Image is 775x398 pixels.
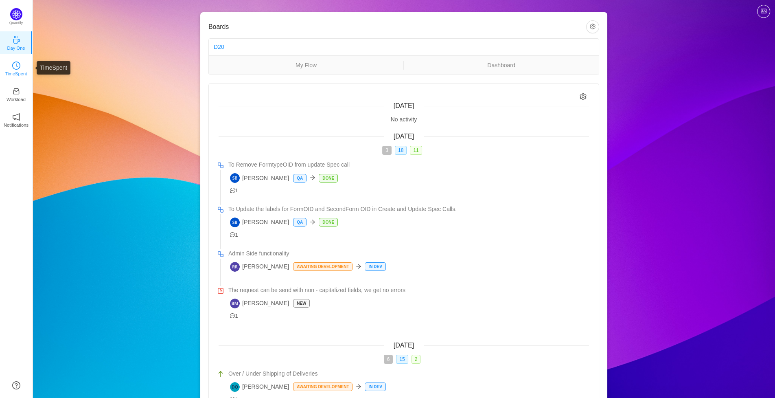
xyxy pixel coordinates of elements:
[394,133,414,140] span: [DATE]
[12,113,20,121] i: icon: notification
[293,299,309,307] p: New
[208,23,586,31] h3: Boards
[12,38,20,46] a: icon: coffeeDay One
[12,64,20,72] a: icon: clock-circleTimeSpent
[12,87,20,95] i: icon: inbox
[228,369,589,378] a: Over / Under Shipping of Deliveries
[356,384,361,389] i: icon: arrow-right
[365,383,385,391] p: In Dev
[319,174,337,182] p: Done
[230,262,240,272] img: RR
[12,36,20,44] i: icon: coffee
[293,218,306,226] p: QA
[228,161,350,169] span: To Remove FormtypeOID from update Spec call
[410,146,422,155] span: 11
[356,264,361,269] i: icon: arrow-right
[12,90,20,98] a: icon: inboxWorkload
[228,205,457,213] span: To Update the labels for FormOID and SecondForm OID in Create and Update Spec Calls.
[319,218,337,226] p: Done
[293,174,306,182] p: QA
[228,161,589,169] a: To Remove FormtypeOID from update Spec call
[230,188,238,194] span: 1
[394,342,414,349] span: [DATE]
[230,382,289,392] span: [PERSON_NAME]
[228,249,289,258] span: Admin Side functionality
[310,219,315,225] i: icon: arrow-right
[230,313,235,319] i: icon: message
[310,175,315,180] i: icon: arrow-right
[214,44,224,50] a: D20
[230,262,289,272] span: [PERSON_NAME]
[412,355,421,364] span: 2
[228,286,405,295] span: The request can be send with non - capitalized fields, we get no errors
[230,173,240,183] img: SB
[580,93,587,100] i: icon: setting
[395,146,407,155] span: 18
[230,188,235,193] i: icon: message
[394,102,414,109] span: [DATE]
[230,173,289,183] span: [PERSON_NAME]
[7,96,26,103] p: Workload
[230,313,238,319] span: 1
[396,355,408,364] span: 15
[230,232,235,237] i: icon: message
[757,5,770,18] button: icon: picture
[293,263,352,270] p: Awaiting Development
[10,8,22,20] img: Quantify
[230,299,240,308] img: BM
[365,263,385,270] p: In Dev
[404,61,599,70] a: Dashboard
[219,115,589,124] div: No activity
[228,369,317,378] span: Over / Under Shipping of Deliveries
[209,61,403,70] a: My Flow
[230,218,240,227] img: SB
[230,232,238,238] span: 1
[5,70,27,77] p: TimeSpent
[230,299,289,308] span: [PERSON_NAME]
[7,44,25,52] p: Day One
[12,115,20,123] a: icon: notificationNotifications
[228,249,589,258] a: Admin Side functionality
[586,20,599,33] button: icon: setting
[4,121,28,129] p: Notifications
[12,62,20,70] i: icon: clock-circle
[230,218,289,227] span: [PERSON_NAME]
[230,382,240,392] img: DO
[12,381,20,389] a: icon: question-circle
[382,146,392,155] span: 3
[384,355,393,364] span: 6
[293,383,352,391] p: Awaiting Development
[228,205,589,213] a: To Update the labels for FormOID and SecondForm OID in Create and Update Spec Calls.
[228,286,589,295] a: The request can be send with non - capitalized fields, we get no errors
[9,20,23,26] p: Quantify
